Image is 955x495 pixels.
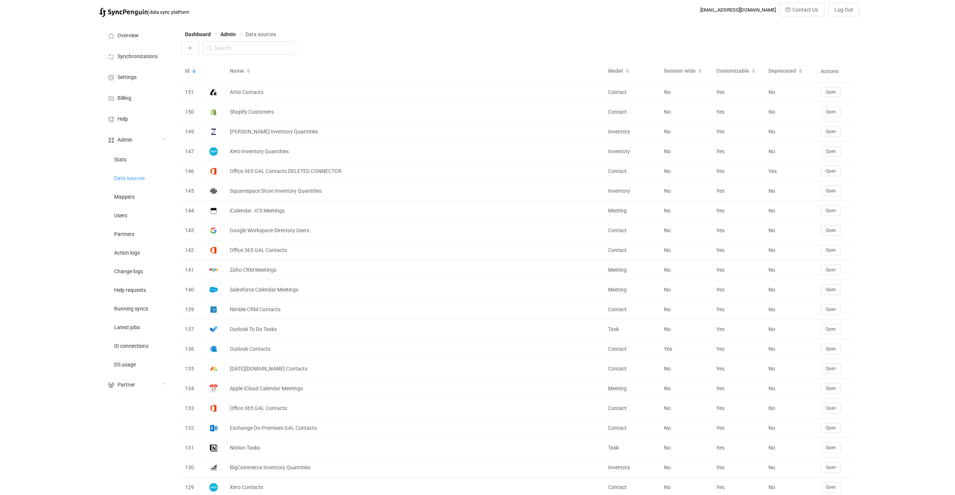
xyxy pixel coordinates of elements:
span: Billing [118,95,131,101]
a: Data sources [99,168,174,187]
a: Users [99,206,174,224]
span: | [148,7,150,17]
span: Log Out [835,7,853,13]
a: Change logs [99,262,174,280]
span: ID connections [114,343,148,349]
span: Running syncs [114,306,148,312]
span: Partner [118,382,135,388]
a: Synchronizations [99,45,174,66]
span: Admin [118,137,132,143]
span: Admin [220,31,236,37]
span: Settings [118,75,137,81]
span: Overview [118,33,139,39]
span: Help [118,116,128,122]
span: Change logs [114,269,143,275]
a: DS usage [99,355,174,373]
span: data sync platform [150,9,189,15]
span: Synchronizations [118,54,158,60]
button: Contact Us [779,3,824,16]
a: Overview [99,25,174,45]
a: Help requests [99,280,174,299]
input: Search [203,41,296,55]
button: Log Out [828,3,859,16]
a: ID connections [99,336,174,355]
span: Stats [114,157,126,163]
span: Data sources [114,176,145,182]
a: Settings [99,66,174,87]
a: |data sync platform [99,7,189,17]
span: Contact Us [792,7,818,13]
span: Mappers [114,194,135,200]
span: Users [114,213,127,219]
a: Mappers [99,187,174,206]
span: Data sources [245,31,276,37]
a: Partners [99,224,174,243]
img: syncpenguin.svg [99,8,148,17]
span: DS usage [114,362,136,368]
div: Breadcrumb [185,32,276,37]
a: Action logs [99,243,174,262]
span: Help requests [114,287,146,293]
span: Action logs [114,250,140,256]
span: Partners [114,231,134,237]
div: [EMAIL_ADDRESS][DOMAIN_NAME] [700,7,776,13]
span: Dashboard [185,31,211,37]
a: Billing [99,87,174,108]
a: Stats [99,150,174,168]
span: Latest jobs [114,325,140,331]
a: Running syncs [99,299,174,318]
a: Help [99,108,174,129]
a: Latest jobs [99,318,174,336]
